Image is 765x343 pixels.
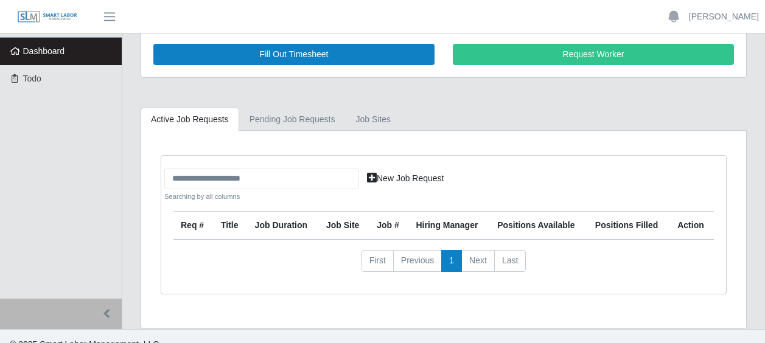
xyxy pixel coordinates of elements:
[369,212,408,240] th: Job #
[153,44,435,65] a: Fill Out Timesheet
[319,212,369,240] th: job site
[588,212,670,240] th: Positions Filled
[346,108,402,131] a: job sites
[214,212,248,240] th: Title
[490,212,588,240] th: Positions Available
[141,108,239,131] a: Active Job Requests
[453,44,734,65] a: Request Worker
[23,74,41,83] span: Todo
[359,168,452,189] a: New Job Request
[409,212,491,240] th: Hiring Manager
[173,212,214,240] th: Req #
[441,250,462,272] a: 1
[239,108,346,131] a: Pending Job Requests
[173,250,714,282] nav: pagination
[670,212,714,240] th: Action
[689,10,759,23] a: [PERSON_NAME]
[248,212,319,240] th: Job Duration
[23,46,65,56] span: Dashboard
[164,192,359,202] small: Searching by all columns
[17,10,78,24] img: SLM Logo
